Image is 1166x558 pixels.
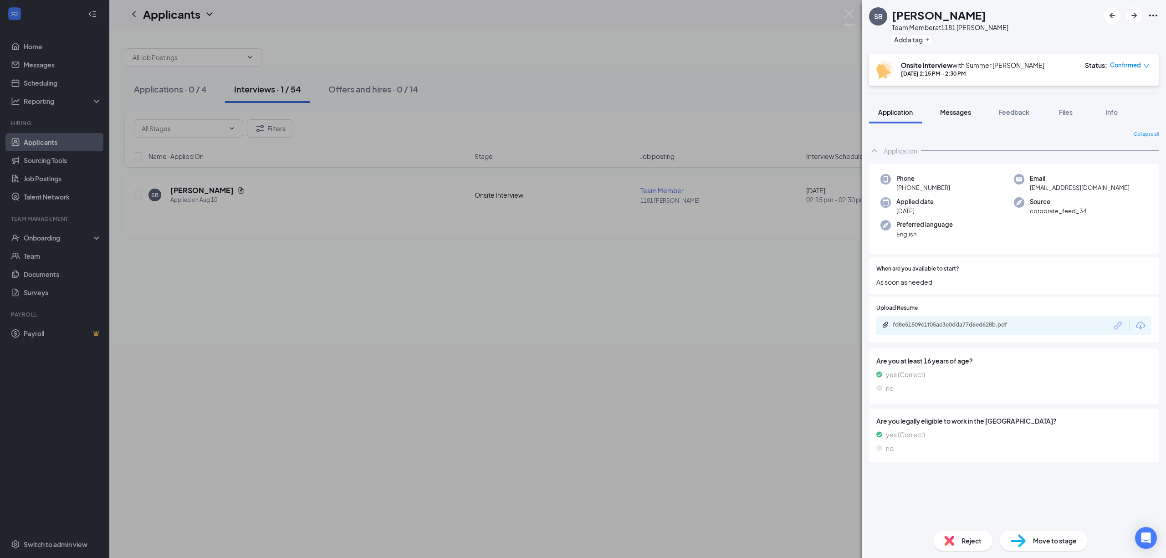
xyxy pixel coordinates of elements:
span: As soon as needed [876,277,1151,287]
span: Phone [896,174,950,183]
span: yes (Correct) [886,369,925,379]
span: Upload Resume [876,304,918,312]
div: SB [874,12,883,21]
span: English [896,230,953,239]
span: Collapse all [1134,131,1159,138]
span: corporate_feed_34 [1030,206,1087,215]
span: Move to stage [1033,536,1077,546]
span: Files [1059,108,1073,116]
span: down [1143,63,1150,69]
span: Feedback [998,108,1029,116]
button: ArrowLeftNew [1104,7,1120,24]
svg: ArrowLeftNew [1107,10,1118,21]
span: [EMAIL_ADDRESS][DOMAIN_NAME] [1030,183,1130,192]
span: Application [878,108,913,116]
div: fd8e51509c1f05ae3e0dda77d6ed628b.pdf [893,321,1020,328]
svg: ChevronUp [869,145,880,156]
b: Onsite Interview [901,61,952,69]
div: [DATE] 2:15 PM - 2:30 PM [901,70,1044,77]
span: Info [1105,108,1118,116]
svg: ArrowRight [1129,10,1140,21]
button: PlusAdd a tag [892,35,932,44]
span: [DATE] [896,206,934,215]
div: with Summer [PERSON_NAME] [901,61,1044,70]
div: Status : [1085,61,1107,70]
button: ArrowRight [1126,7,1142,24]
span: Preferred language [896,220,953,229]
span: no [886,383,894,393]
span: Are you legally eligible to work in the [GEOGRAPHIC_DATA]? [876,416,1151,426]
span: no [886,443,894,453]
span: Are you at least 16 years of age? [876,356,1151,366]
div: Team Member at 1181 [PERSON_NAME] [892,23,1008,32]
span: [PHONE_NUMBER] [896,183,950,192]
svg: Plus [925,37,930,42]
a: Paperclipfd8e51509c1f05ae3e0dda77d6ed628b.pdf [882,321,1029,330]
svg: Download [1135,320,1146,331]
span: Messages [940,108,971,116]
svg: Ellipses [1148,10,1159,21]
span: Source [1030,197,1087,206]
span: Email [1030,174,1130,183]
div: Application [884,146,917,155]
svg: Paperclip [882,321,889,328]
span: Confirmed [1110,61,1141,70]
svg: Link [1112,320,1124,332]
span: When are you available to start? [876,265,959,273]
span: Applied date [896,197,934,206]
h1: [PERSON_NAME] [892,7,986,23]
div: Open Intercom Messenger [1135,527,1157,549]
span: yes (Correct) [886,430,925,440]
span: Reject [961,536,982,546]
